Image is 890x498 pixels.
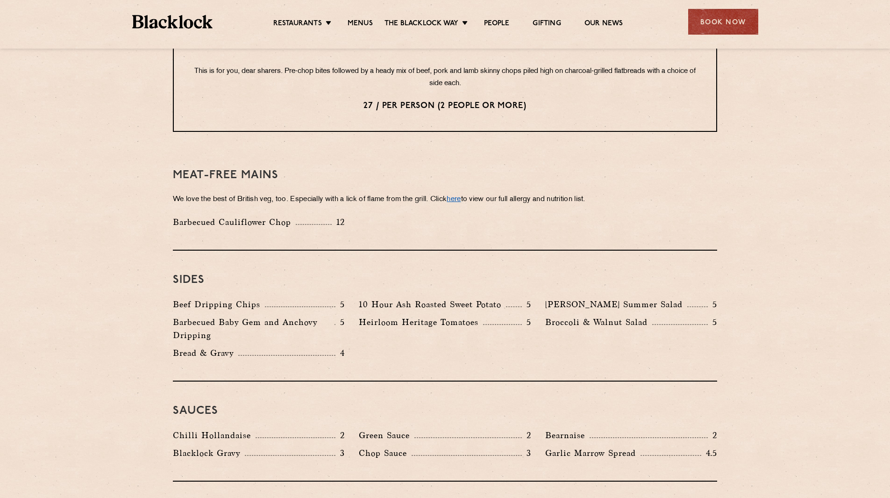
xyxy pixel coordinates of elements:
p: Bread & Gravy [173,346,238,360]
h3: Sauces [173,405,717,417]
p: 5 [522,298,531,310]
h3: Meat-Free mains [173,169,717,181]
p: 4 [335,347,345,359]
p: We love the best of British veg, too. Especially with a lick of flame from the grill. Click to vi... [173,193,717,206]
p: Garlic Marrow Spread [545,447,641,460]
a: Restaurants [273,19,322,29]
a: The Blacklock Way [384,19,458,29]
p: Heirloom Heritage Tomatoes [359,316,483,329]
img: BL_Textured_Logo-footer-cropped.svg [132,15,213,29]
h3: Sides [173,274,717,286]
p: 5 [335,316,345,328]
p: 2 [335,429,345,441]
p: Bearnaise [545,429,590,442]
p: 4.5 [701,447,717,459]
p: 2 [522,429,531,441]
p: Blacklock Gravy [173,447,245,460]
p: 5 [335,298,345,310]
p: Broccoli & Walnut Salad [545,316,652,329]
p: 10 Hour Ash Roasted Sweet Potato [359,298,506,311]
p: This is for you, dear sharers. Pre-chop bites followed by a heady mix of beef, pork and lamb skin... [192,65,698,90]
a: here [447,196,461,203]
a: Gifting [533,19,561,29]
p: 2 [708,429,717,441]
p: 3 [335,447,345,459]
p: [PERSON_NAME] Summer Salad [545,298,687,311]
p: 27 / per person (2 people or more) [192,100,698,112]
p: Beef Dripping Chips [173,298,265,311]
p: 3 [522,447,531,459]
p: Chop Sauce [359,447,412,460]
p: 5 [708,298,717,310]
a: Our News [584,19,623,29]
p: 12 [332,216,345,228]
a: Menus [348,19,373,29]
p: Barbecued Cauliflower Chop [173,216,296,229]
p: 5 [708,316,717,328]
p: Green Sauce [359,429,414,442]
div: Book Now [688,9,758,35]
p: 5 [522,316,531,328]
p: Barbecued Baby Gem and Anchovy Dripping [173,316,335,342]
a: People [484,19,509,29]
p: Chilli Hollandaise [173,429,256,442]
